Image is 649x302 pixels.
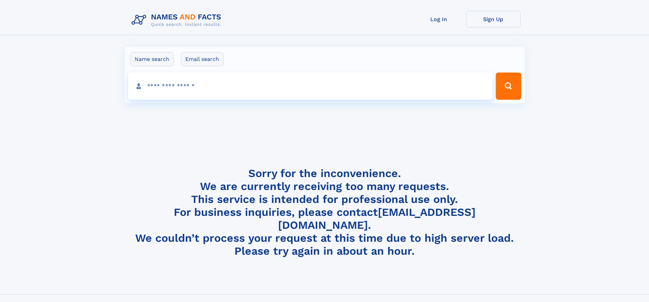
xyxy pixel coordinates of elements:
[130,52,174,66] label: Name search
[129,11,227,29] img: Logo Names and Facts
[278,206,476,232] a: [EMAIL_ADDRESS][DOMAIN_NAME]
[496,73,521,100] button: Search Button
[412,11,466,28] a: Log In
[466,11,521,28] a: Sign Up
[181,52,223,66] label: Email search
[129,167,521,258] h4: Sorry for the inconvenience. We are currently receiving too many requests. This service is intend...
[128,73,493,100] input: search input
